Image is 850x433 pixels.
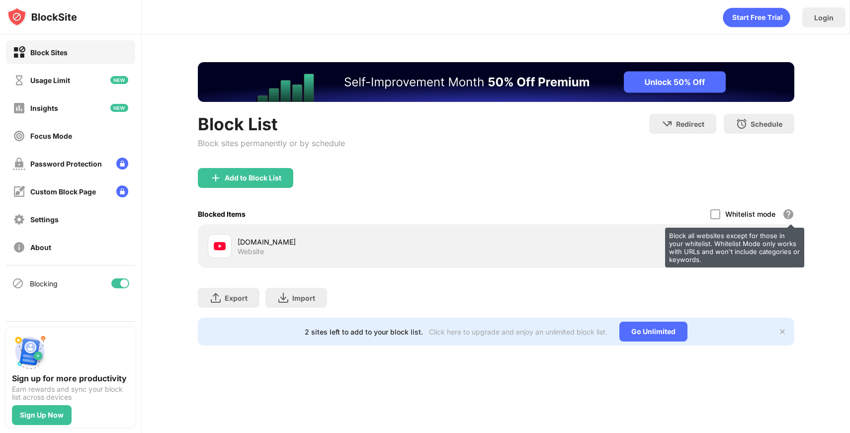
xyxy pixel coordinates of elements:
[305,328,423,336] div: 2 sites left to add to your block list.
[13,241,25,254] img: about-off.svg
[30,279,58,288] div: Blocking
[13,158,25,170] img: password-protection-off.svg
[30,243,51,252] div: About
[13,74,25,87] img: time-usage-off.svg
[725,210,775,218] div: Whitelist mode
[116,158,128,170] img: lock-menu.svg
[238,247,264,256] div: Website
[13,46,25,59] img: block-on.svg
[7,7,77,27] img: logo-blocksite.svg
[292,294,315,302] div: Import
[20,411,64,419] div: Sign Up Now
[214,240,226,252] img: favicons
[198,210,246,218] div: Blocked Items
[13,185,25,198] img: customize-block-page-off.svg
[751,120,782,128] div: Schedule
[225,294,248,302] div: Export
[12,385,129,401] div: Earn rewards and sync your block list across devices
[13,213,25,226] img: settings-off.svg
[619,322,687,342] div: Go Unlimited
[12,334,48,369] img: push-signup.svg
[676,120,704,128] div: Redirect
[110,104,128,112] img: new-icon.svg
[723,7,790,27] div: animation
[30,215,59,224] div: Settings
[814,13,834,22] div: Login
[30,48,68,57] div: Block Sites
[665,228,804,267] div: Block all websites except for those in your whitelist. Whitelist Mode only works with URLs and wo...
[110,76,128,84] img: new-icon.svg
[198,138,345,148] div: Block sites permanently or by schedule
[13,130,25,142] img: focus-off.svg
[198,62,794,102] iframe: Banner
[30,187,96,196] div: Custom Block Page
[30,160,102,168] div: Password Protection
[13,102,25,114] img: insights-off.svg
[116,185,128,197] img: lock-menu.svg
[30,104,58,112] div: Insights
[12,277,24,289] img: blocking-icon.svg
[30,132,72,140] div: Focus Mode
[12,373,129,383] div: Sign up for more productivity
[429,328,607,336] div: Click here to upgrade and enjoy an unlimited block list.
[30,76,70,85] div: Usage Limit
[198,114,345,134] div: Block List
[225,174,281,182] div: Add to Block List
[778,328,786,336] img: x-button.svg
[238,237,496,247] div: [DOMAIN_NAME]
